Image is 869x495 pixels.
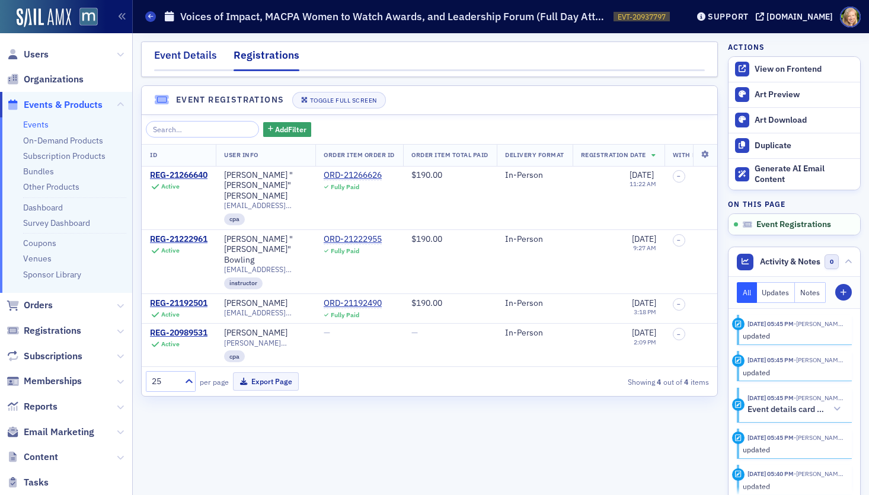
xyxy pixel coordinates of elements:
div: Update [732,468,745,481]
div: Event Details [154,47,217,69]
div: Active [161,247,180,254]
a: Registrations [7,324,81,337]
time: 8/11/2025 05:45 PM [747,320,794,328]
span: $190.00 [411,298,442,308]
strong: 4 [655,376,663,387]
span: [DATE] [630,170,654,180]
a: On-Demand Products [23,135,103,146]
a: Bundles [23,166,54,177]
span: EVT-20937797 [618,12,666,22]
a: ORD-21192490 [324,298,382,309]
span: Activity & Notes [760,256,820,268]
a: [PERSON_NAME] [224,328,287,338]
span: – [677,301,680,308]
span: [PERSON_NAME][EMAIL_ADDRESS][DOMAIN_NAME] [224,338,307,347]
time: 8/11/2025 05:45 PM [747,433,794,442]
a: Subscriptions [7,350,82,363]
span: $190.00 [411,234,442,244]
time: 8/11/2025 05:40 PM [747,470,794,478]
div: Art Preview [755,90,854,100]
span: Registrations [24,324,81,337]
span: With Printed E-Materials [673,151,765,159]
a: View Homepage [71,8,98,28]
div: Update [732,432,745,444]
div: Update [732,318,745,330]
label: per page [200,376,229,387]
span: User Info [224,151,258,159]
span: Subscriptions [24,350,82,363]
div: Showing out of items [529,376,709,387]
h4: On this page [728,199,861,209]
div: instructor [224,277,263,289]
span: — [411,327,418,338]
a: Users [7,48,49,61]
div: Registrations [234,47,299,71]
span: Order Item Total Paid [411,151,488,159]
div: Update [732,355,745,367]
time: 8/11/2025 05:45 PM [747,356,794,364]
button: [DOMAIN_NAME] [756,12,837,21]
a: Reports [7,400,57,413]
div: [DOMAIN_NAME] [766,11,833,22]
span: Organizations [24,73,84,86]
h4: Actions [728,41,765,52]
strong: 4 [682,376,691,387]
img: SailAMX [79,8,98,26]
a: Survey Dashboard [23,218,90,228]
span: Tasks [24,476,49,489]
div: Fully Paid [331,247,359,255]
div: Generate AI Email Content [755,164,854,184]
div: updated [743,330,844,341]
div: REG-21266640 [150,170,207,181]
div: REG-21222961 [150,234,207,245]
div: updated [743,481,844,491]
div: In-Person [505,234,564,245]
button: Export Page [233,372,299,391]
img: SailAMX [17,8,71,27]
div: Fully Paid [331,311,359,319]
div: Active [161,183,180,190]
time: 2:09 PM [634,338,656,346]
span: Add Filter [275,124,306,135]
div: Toggle Full Screen [310,97,377,104]
div: View on Frontend [755,64,854,75]
span: Event Registrations [756,219,831,230]
span: Dee Sullivan [794,470,844,478]
a: REG-20989531 [150,328,207,338]
span: ID [150,151,157,159]
span: Events & Products [24,98,103,111]
time: 11:22 AM [630,180,656,188]
a: Content [7,451,58,464]
a: Coupons [23,238,56,248]
button: Toggle Full Screen [292,92,386,108]
a: [PERSON_NAME] "[PERSON_NAME]" [PERSON_NAME] [224,170,307,202]
a: Events & Products [7,98,103,111]
a: Art Preview [729,82,860,107]
div: cpa [224,213,245,225]
span: 0 [825,254,839,269]
span: Reports [24,400,57,413]
div: Duplicate [755,140,854,151]
span: Delivery Format [505,151,564,159]
span: Orders [24,299,53,312]
div: [PERSON_NAME] "[PERSON_NAME]" Bowling [224,234,307,266]
div: cpa [224,350,245,362]
button: AddFilter [263,122,312,137]
button: Event details card updated [747,403,844,416]
a: ORD-21222955 [324,234,382,245]
a: ORD-21266626 [324,170,382,181]
a: Email Marketing [7,426,94,439]
span: Content [24,451,58,464]
button: Notes [795,282,826,303]
a: Art Download [729,107,860,133]
div: updated [743,367,844,378]
div: Active [161,311,180,318]
span: [EMAIL_ADDRESS][DOMAIN_NAME] [224,265,307,274]
a: Subscription Products [23,151,106,161]
span: Dee Sullivan [794,394,844,402]
span: Dee Sullivan [794,320,844,328]
span: – [677,173,680,180]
